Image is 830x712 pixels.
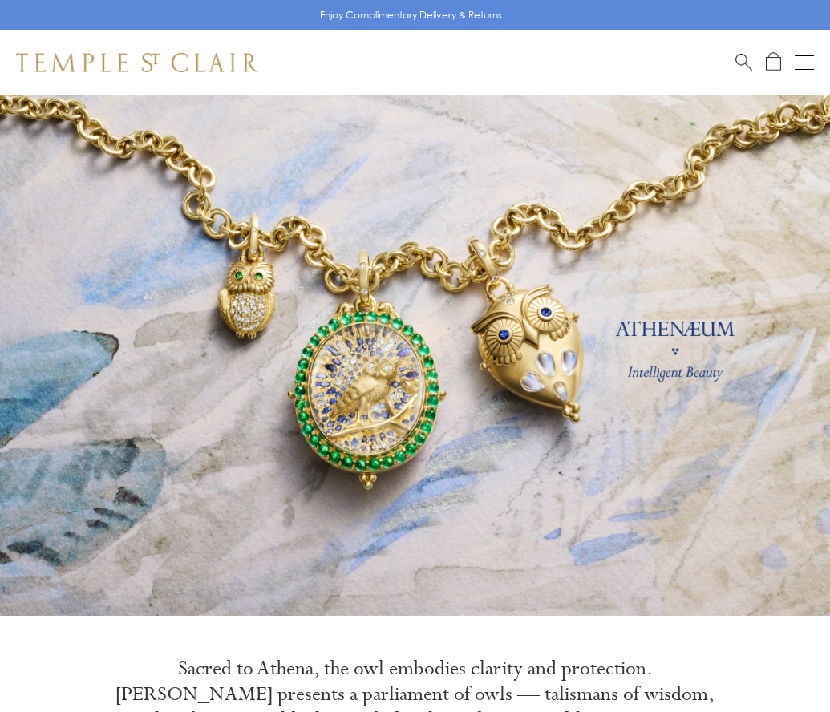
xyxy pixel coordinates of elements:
img: Temple St. Clair [16,53,258,72]
p: Enjoy Complimentary Delivery & Returns [320,7,502,23]
button: Open navigation [795,53,814,72]
a: Search [735,52,752,72]
a: Open Shopping Bag [766,52,781,72]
